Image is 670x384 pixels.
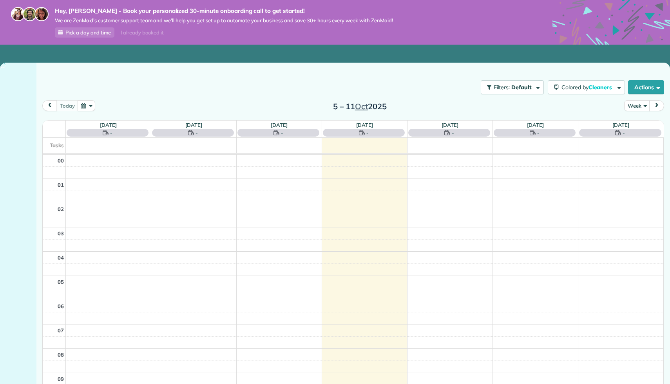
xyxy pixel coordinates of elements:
[55,17,393,24] span: We are ZenMaid’s customer support team and we’ll help you get set up to automate your business an...
[511,84,532,91] span: Default
[34,7,49,21] img: michelle-19f622bdf1676172e81f8f8fba1fb50e276960ebfe0243fe18214015130c80e4.jpg
[58,157,64,164] span: 00
[612,122,629,128] a: [DATE]
[477,80,544,94] a: Filters: Default
[58,182,64,188] span: 01
[58,303,64,309] span: 06
[23,7,37,21] img: jorge-587dff0eeaa6aab1f244e6dc62b8924c3b6ad411094392a53c71c6c4a576187d.jpg
[442,122,458,128] a: [DATE]
[481,80,544,94] button: Filters: Default
[116,28,168,38] div: I already booked it
[58,230,64,236] span: 03
[548,80,625,94] button: Colored byCleaners
[50,142,64,148] span: Tasks
[271,122,288,128] a: [DATE]
[58,327,64,334] span: 07
[494,84,510,91] span: Filters:
[110,129,112,137] span: -
[58,279,64,285] span: 05
[65,29,111,36] span: Pick a day and time
[623,129,625,137] span: -
[58,206,64,212] span: 02
[355,101,368,111] span: Oct
[55,27,114,38] a: Pick a day and time
[58,352,64,358] span: 08
[649,100,664,111] button: next
[356,122,373,128] a: [DATE]
[311,102,409,111] h2: 5 – 11 2025
[561,84,615,91] span: Colored by
[527,122,544,128] a: [DATE]
[100,122,117,128] a: [DATE]
[452,129,454,137] span: -
[537,129,540,137] span: -
[58,376,64,382] span: 09
[366,129,369,137] span: -
[56,100,78,111] button: Today
[55,7,393,15] strong: Hey, [PERSON_NAME] - Book your personalized 30-minute onboarding call to get started!
[589,84,614,91] span: Cleaners
[281,129,283,137] span: -
[624,100,650,111] button: Week
[11,7,25,21] img: maria-72a9807cf96188c08ef61303f053569d2e2a8a1cde33d635c8a3ac13582a053d.jpg
[42,100,57,111] button: prev
[628,80,664,94] button: Actions
[196,129,198,137] span: -
[185,122,202,128] a: [DATE]
[58,254,64,261] span: 04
